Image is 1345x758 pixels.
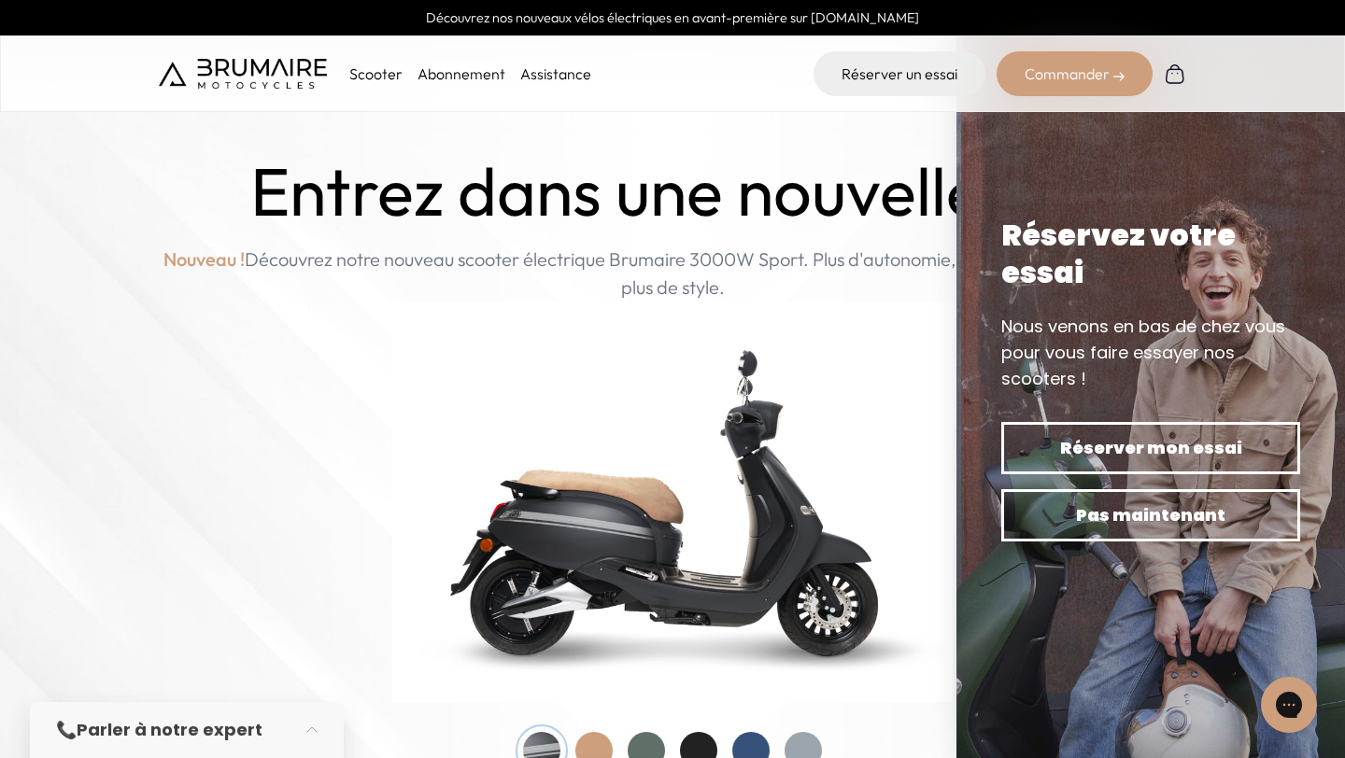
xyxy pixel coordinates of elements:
[814,51,985,96] a: Réserver un essai
[1252,670,1326,739] iframe: Gorgias live chat messenger
[1164,63,1186,85] img: Panier
[159,246,1186,302] p: Découvrez notre nouveau scooter électrique Brumaire 3000W Sport. Plus d'autonomie, plus de puissa...
[1113,71,1125,82] img: right-arrow-2.png
[418,64,505,83] a: Abonnement
[997,51,1153,96] div: Commander
[520,64,591,83] a: Assistance
[250,153,1096,231] h1: Entrez dans une nouvelle ère
[349,63,403,85] p: Scooter
[163,246,245,274] span: Nouveau !
[159,59,327,89] img: Brumaire Motocycles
